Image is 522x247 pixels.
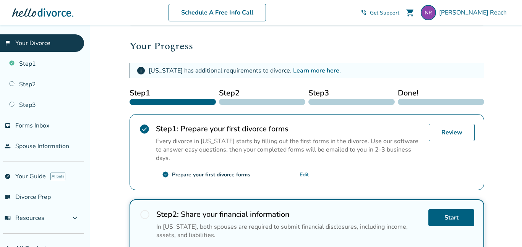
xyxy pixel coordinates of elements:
[398,87,484,99] span: Done!
[300,171,309,178] a: Edit
[50,173,65,180] span: AI beta
[370,9,399,16] span: Get Support
[421,5,436,20] img: nreach@hotmail.com
[405,8,415,17] span: shopping_cart
[219,87,305,99] span: Step 2
[156,209,422,220] h2: Share your financial information
[5,40,11,46] span: flag_2
[5,214,44,222] span: Resources
[156,124,178,134] strong: Step 1 :
[130,87,216,99] span: Step 1
[308,87,395,99] span: Step 3
[70,213,79,223] span: expand_more
[169,4,266,21] a: Schedule A Free Info Call
[130,39,484,54] h2: Your Progress
[156,137,423,162] div: Every divorce in [US_STATE] starts by filling out the first forms in the divorce. Use our softwar...
[293,66,341,75] a: Learn more here.
[5,173,11,179] span: explore
[156,124,423,134] h2: Prepare your first divorce forms
[139,124,150,134] span: check_circle
[149,66,341,75] div: [US_STATE] has additional requirements to divorce.
[15,121,49,130] span: Forms Inbox
[5,194,11,200] span: list_alt_check
[5,123,11,129] span: inbox
[429,124,475,141] a: Review
[162,171,169,178] span: check_circle
[156,223,422,239] div: In [US_STATE], both spouses are required to submit financial disclosures, including income, asset...
[361,9,399,16] a: phone_in_talkGet Support
[439,8,510,17] span: [PERSON_NAME] Reach
[484,210,522,247] iframe: Chat Widget
[139,209,150,220] span: radio_button_unchecked
[136,66,146,75] span: info
[156,209,179,220] strong: Step 2 :
[428,209,474,226] a: Start
[361,10,367,16] span: phone_in_talk
[172,171,250,178] div: Prepare your first divorce forms
[5,215,11,221] span: menu_book
[5,143,11,149] span: people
